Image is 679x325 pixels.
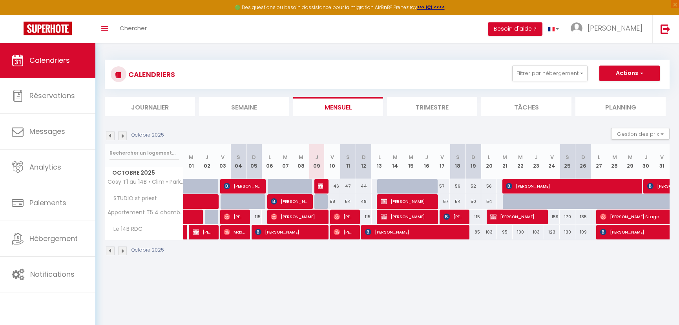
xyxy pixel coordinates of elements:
[560,225,575,239] div: 130
[106,225,144,234] span: Le 14B RDC
[440,153,444,161] abbr: V
[378,153,381,161] abbr: L
[638,144,654,179] th: 30
[575,210,591,224] div: 135
[356,144,372,179] th: 12
[661,24,670,34] img: logout
[660,153,664,161] abbr: V
[362,153,366,161] abbr: D
[434,179,450,194] div: 57
[131,131,164,139] p: Octobre 2025
[246,210,262,224] div: 115
[465,210,481,224] div: 115
[622,144,638,179] th: 29
[325,144,340,179] th: 10
[29,126,65,136] span: Messages
[488,153,490,161] abbr: L
[126,66,175,83] h3: CALENDRIERS
[425,153,428,161] abbr: J
[654,144,670,179] th: 31
[224,179,260,194] span: [PERSON_NAME]
[434,144,450,179] th: 17
[591,144,607,179] th: 27
[29,198,66,208] span: Paiements
[29,55,70,65] span: Calendriers
[325,194,340,209] div: 58
[318,179,323,194] span: [PERSON_NAME]
[29,162,61,172] span: Analytics
[497,144,513,179] th: 21
[271,194,307,209] span: [PERSON_NAME]
[575,144,591,179] th: 26
[612,153,617,161] abbr: M
[565,15,652,43] a: ... [PERSON_NAME]
[330,153,334,161] abbr: V
[293,97,383,116] li: Mensuel
[490,209,542,224] span: [PERSON_NAME]
[444,209,464,224] span: [PERSON_NAME]
[230,144,246,179] th: 04
[560,144,575,179] th: 25
[120,24,147,32] span: Chercher
[299,153,303,161] abbr: M
[481,179,497,194] div: 56
[246,144,262,179] th: 05
[237,153,240,161] abbr: S
[106,210,185,215] span: Appartement T5 4 chambres avec 4 douches et jardin
[528,144,544,179] th: 23
[356,210,372,224] div: 115
[544,210,560,224] div: 159
[193,225,214,239] span: [PERSON_NAME]
[110,146,179,160] input: Rechercher un logement...
[566,153,569,161] abbr: S
[571,22,582,34] img: ...
[628,153,633,161] abbr: M
[393,153,398,161] abbr: M
[481,97,571,116] li: Tâches
[450,194,465,209] div: 54
[456,153,460,161] abbr: S
[434,194,450,209] div: 57
[513,225,528,239] div: 100
[535,153,538,161] abbr: J
[502,153,507,161] abbr: M
[184,144,199,179] th: 01
[513,144,528,179] th: 22
[271,209,323,224] span: [PERSON_NAME]
[465,179,481,194] div: 52
[417,4,445,11] strong: >>> ICI <<<<
[387,144,403,179] th: 14
[29,91,75,100] span: Réservations
[607,144,622,179] th: 28
[465,144,481,179] th: 19
[528,225,544,239] div: 103
[450,144,465,179] th: 18
[575,225,591,239] div: 109
[588,23,642,33] span: [PERSON_NAME]
[581,153,585,161] abbr: D
[309,144,325,179] th: 09
[644,153,648,161] abbr: J
[215,144,230,179] th: 03
[30,269,75,279] span: Notifications
[283,153,288,161] abbr: M
[268,153,271,161] abbr: L
[189,153,193,161] abbr: M
[506,179,637,194] span: [PERSON_NAME]
[518,153,523,161] abbr: M
[356,179,372,194] div: 44
[465,194,481,209] div: 50
[334,209,354,224] span: [PERSON_NAME]
[205,153,208,161] abbr: J
[560,210,575,224] div: 170
[481,144,497,179] th: 20
[488,22,542,36] button: Besoin d'aide ?
[403,144,419,179] th: 15
[409,153,413,161] abbr: M
[340,194,356,209] div: 54
[550,153,554,161] abbr: V
[325,179,340,194] div: 46
[599,66,660,81] button: Actions
[105,97,195,116] li: Journalier
[315,153,318,161] abbr: J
